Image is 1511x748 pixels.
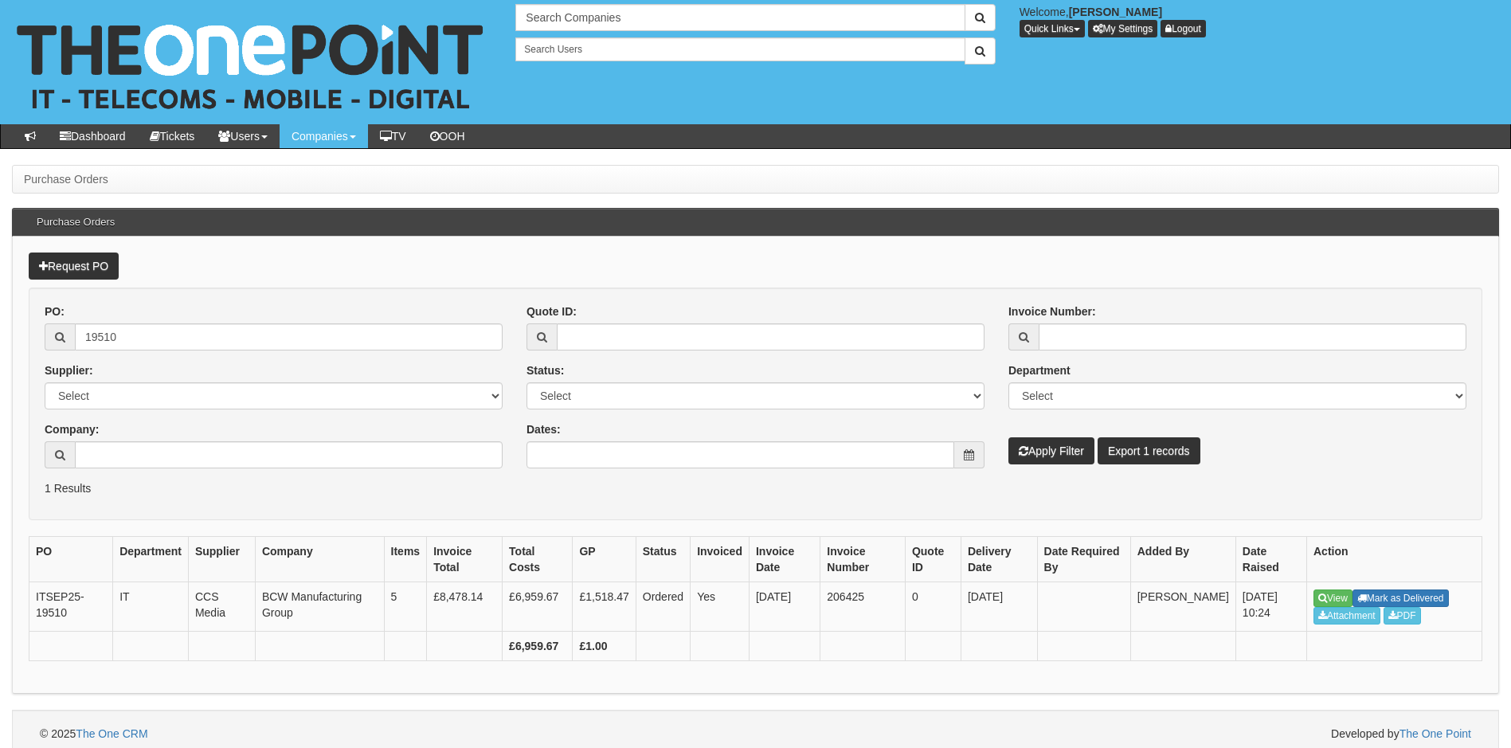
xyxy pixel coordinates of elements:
[820,537,906,582] th: Invoice Number
[1037,537,1130,582] th: Date Required By
[206,124,280,148] a: Users
[138,124,207,148] a: Tickets
[961,537,1037,582] th: Delivery Date
[384,537,427,582] th: Items
[45,480,1466,496] p: 1 Results
[113,582,189,632] td: IT
[384,582,427,632] td: 5
[45,304,65,319] label: PO:
[573,537,636,582] th: GP
[1313,607,1380,625] a: Attachment
[1235,537,1306,582] th: Date Raised
[636,582,690,632] td: Ordered
[29,537,113,582] th: PO
[1008,437,1094,464] button: Apply Filter
[255,582,384,632] td: BCW Manufacturing Group
[820,582,906,632] td: 206425
[113,537,189,582] th: Department
[188,537,255,582] th: Supplier
[45,421,99,437] label: Company:
[255,537,384,582] th: Company
[691,582,750,632] td: Yes
[368,124,418,148] a: TV
[188,582,255,632] td: CCS Media
[1313,589,1352,607] a: View
[1307,537,1482,582] th: Action
[749,582,820,632] td: [DATE]
[1098,437,1200,464] a: Export 1 records
[573,582,636,632] td: £1,518.47
[749,537,820,582] th: Invoice Date
[636,537,690,582] th: Status
[24,171,108,187] li: Purchase Orders
[1008,304,1096,319] label: Invoice Number:
[1399,727,1471,740] a: The One Point
[1384,607,1421,625] a: PDF
[1331,726,1471,742] span: Developed by
[503,582,573,632] td: £6,959.67
[427,582,503,632] td: £8,478.14
[40,727,148,740] span: © 2025
[905,537,961,582] th: Quote ID
[1130,537,1235,582] th: Added By
[1352,589,1449,607] a: Mark as Delivered
[418,124,477,148] a: OOH
[527,362,564,378] label: Status:
[48,124,138,148] a: Dashboard
[691,537,750,582] th: Invoiced
[527,421,561,437] label: Dates:
[515,4,965,31] input: Search Companies
[45,362,93,378] label: Supplier:
[961,582,1037,632] td: [DATE]
[527,304,577,319] label: Quote ID:
[29,253,119,280] a: Request PO
[1130,582,1235,632] td: [PERSON_NAME]
[427,537,503,582] th: Invoice Total
[1088,20,1158,37] a: My Settings
[76,727,147,740] a: The One CRM
[1020,20,1085,37] button: Quick Links
[503,631,573,660] th: £6,959.67
[515,37,965,61] input: Search Users
[280,124,368,148] a: Companies
[29,209,123,236] h3: Purchase Orders
[1008,362,1071,378] label: Department
[503,537,573,582] th: Total Costs
[1069,6,1162,18] b: [PERSON_NAME]
[573,631,636,660] th: £1.00
[1008,4,1511,37] div: Welcome,
[905,582,961,632] td: 0
[1161,20,1206,37] a: Logout
[1235,582,1306,632] td: [DATE] 10:24
[29,582,113,632] td: ITSEP25-19510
